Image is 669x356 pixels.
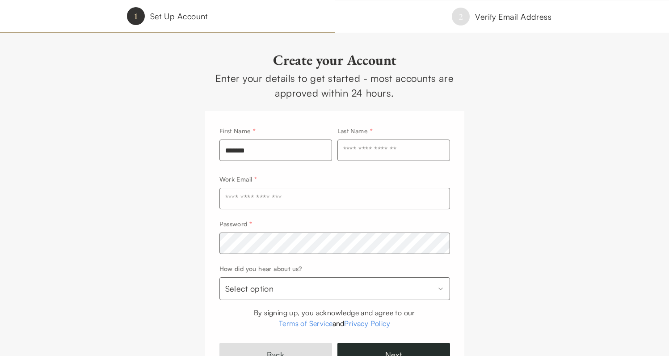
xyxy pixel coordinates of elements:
[219,307,450,318] div: By signing up, you acknowledge and agree to our
[219,265,302,272] label: How did you hear about us?
[219,277,450,300] button: How did you hear about us?
[344,319,390,328] a: Privacy Policy
[332,319,344,328] span: and
[205,51,464,69] h2: Create your Account
[134,10,138,22] h6: 1
[150,10,208,23] div: Set Up Account
[219,127,256,135] label: First Name
[459,10,463,23] h6: 2
[337,127,373,135] label: Last Name
[219,220,252,228] label: Password
[279,319,332,328] a: Terms of Service
[205,71,464,100] div: Enter your details to get started - most accounts are approved within 24 hours.
[475,10,551,23] div: Verify Email Address
[219,175,257,183] label: Work Email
